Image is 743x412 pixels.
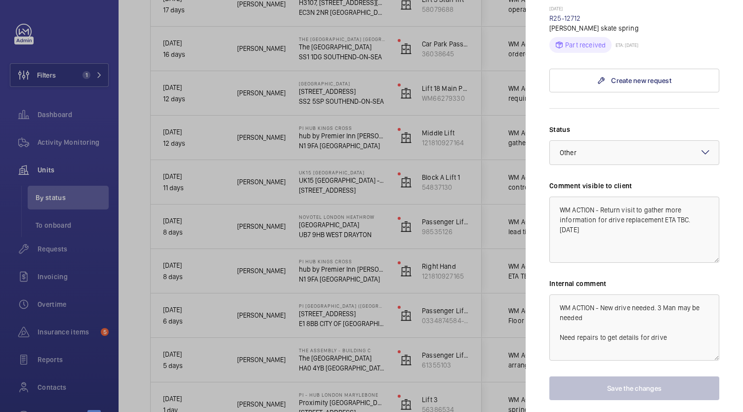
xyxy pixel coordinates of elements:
[549,376,719,400] button: Save the changes
[549,5,719,13] p: [DATE]
[549,69,719,92] a: Create new request
[565,40,606,50] p: Part received
[549,23,719,33] p: [PERSON_NAME] skate spring
[549,181,719,191] label: Comment visible to client
[549,14,581,22] a: R25-12712
[549,124,719,134] label: Status
[612,42,638,48] p: ETA: [DATE]
[560,149,577,157] span: Other
[549,279,719,288] label: Internal comment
